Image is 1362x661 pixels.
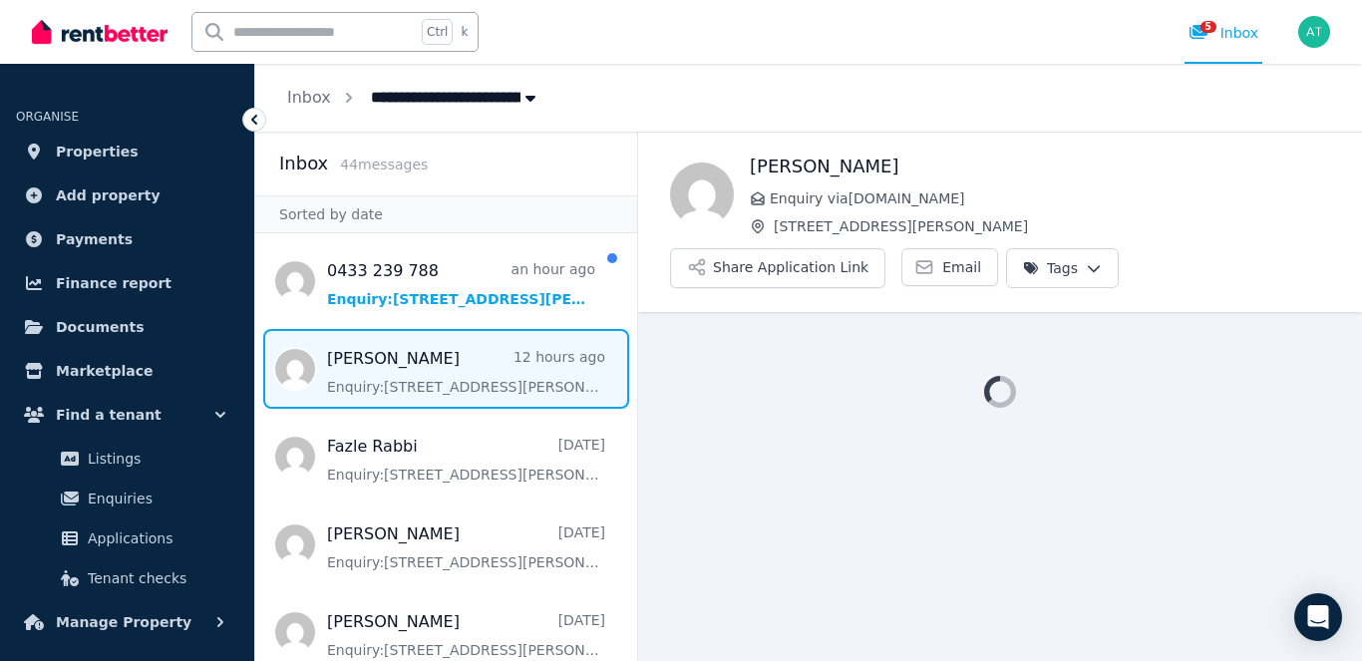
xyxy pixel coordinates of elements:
[1189,23,1258,43] div: Inbox
[1006,248,1119,288] button: Tags
[340,157,428,172] span: 44 message s
[327,347,605,397] a: [PERSON_NAME]12 hours agoEnquiry:[STREET_ADDRESS][PERSON_NAME].
[16,110,79,124] span: ORGANISE
[56,359,153,383] span: Marketplace
[16,307,238,347] a: Documents
[770,188,1330,208] span: Enquiry via [DOMAIN_NAME]
[287,88,331,107] a: Inbox
[1294,593,1342,641] div: Open Intercom Messenger
[56,183,161,207] span: Add property
[1023,258,1078,278] span: Tags
[422,19,453,45] span: Ctrl
[88,487,222,510] span: Enquiries
[461,24,468,40] span: k
[24,558,230,598] a: Tenant checks
[774,216,1330,236] span: [STREET_ADDRESS][PERSON_NAME]
[16,395,238,435] button: Find a tenant
[327,435,605,485] a: Fazle Rabbi[DATE]Enquiry:[STREET_ADDRESS][PERSON_NAME].
[56,403,162,427] span: Find a tenant
[1200,21,1216,33] span: 5
[88,566,222,590] span: Tenant checks
[327,522,605,572] a: [PERSON_NAME][DATE]Enquiry:[STREET_ADDRESS][PERSON_NAME].
[327,259,595,309] a: 0433 239 788an hour agoEnquiry:[STREET_ADDRESS][PERSON_NAME].
[32,17,168,47] img: RentBetter
[16,175,238,215] a: Add property
[24,518,230,558] a: Applications
[24,479,230,518] a: Enquiries
[942,257,981,277] span: Email
[901,248,998,286] a: Email
[88,526,222,550] span: Applications
[24,439,230,479] a: Listings
[255,64,572,132] nav: Breadcrumb
[255,195,637,233] div: Sorted by date
[327,610,605,660] a: [PERSON_NAME][DATE]Enquiry:[STREET_ADDRESS][PERSON_NAME].
[1298,16,1330,48] img: Anton Tonev
[670,163,734,226] img: Jane
[56,271,171,295] span: Finance report
[56,610,191,634] span: Manage Property
[56,227,133,251] span: Payments
[56,140,139,164] span: Properties
[16,602,238,642] button: Manage Property
[279,150,328,177] h2: Inbox
[56,315,145,339] span: Documents
[88,447,222,471] span: Listings
[16,351,238,391] a: Marketplace
[16,263,238,303] a: Finance report
[750,153,1330,180] h1: [PERSON_NAME]
[16,132,238,171] a: Properties
[670,248,885,288] button: Share Application Link
[16,219,238,259] a: Payments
